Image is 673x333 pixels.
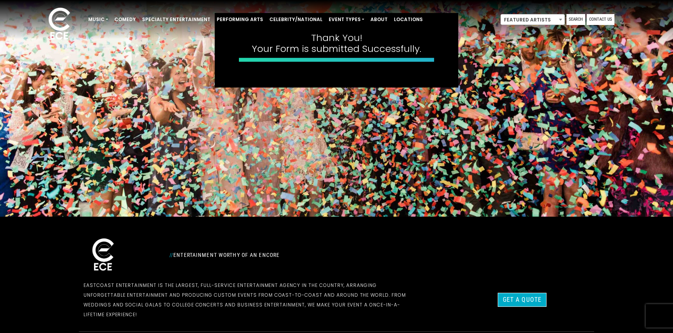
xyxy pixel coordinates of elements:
p: EastCoast Entertainment is the largest, full-service entertainment agency in the country, arrangi... [84,280,418,319]
a: Locations [391,13,426,26]
a: Celebrity/National [266,13,326,26]
a: About [367,13,391,26]
a: Comedy [111,13,139,26]
a: Specialty Entertainment [139,13,214,26]
h4: Thank You! Your Form is submitted Successfully. [239,32,434,55]
a: Performing Arts [214,13,266,26]
a: Event Types [326,13,367,26]
a: Get a Quote [498,293,547,307]
span: Featured Artists [501,14,564,25]
img: ece_new_logo_whitev2-1.png [40,5,79,43]
div: Entertainment Worthy of an Encore [165,249,422,261]
a: Music [85,13,111,26]
a: Contact Us [587,14,614,25]
a: Search [566,14,585,25]
span: // [169,252,173,258]
span: Featured Artists [500,14,565,25]
img: ece_new_logo_whitev2-1.png [84,236,123,274]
